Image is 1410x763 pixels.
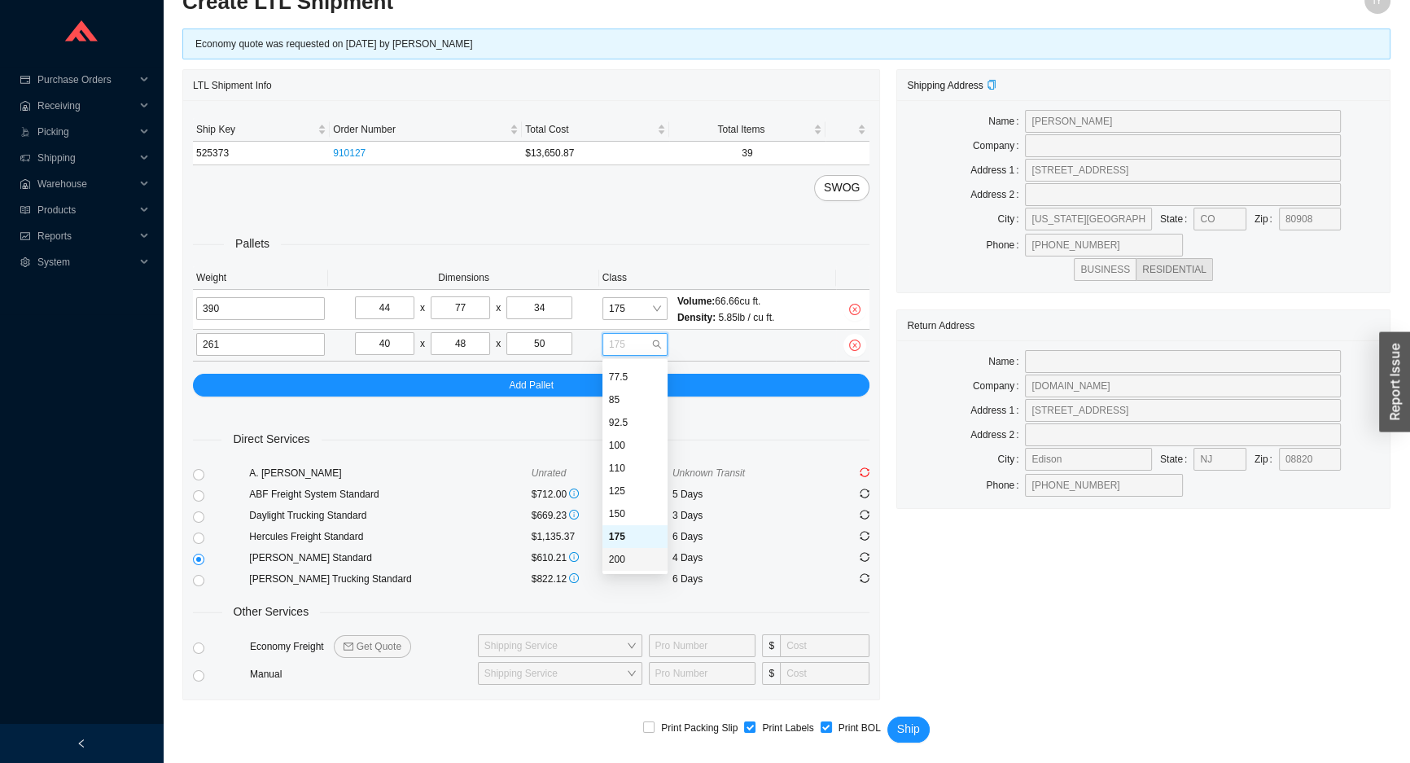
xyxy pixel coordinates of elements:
div: $610.21 [532,550,672,566]
span: setting [20,257,31,267]
span: Ship [897,720,920,739]
span: Density: [677,312,716,323]
input: Pro Number [649,634,756,657]
th: Weight [193,266,328,290]
label: Address 1 [970,159,1025,182]
div: 6 Days [672,528,813,545]
span: credit-card [20,75,31,85]
label: Zip [1255,208,1279,230]
span: close-circle [843,304,866,315]
div: 125 [602,480,668,502]
input: Cost [780,662,869,685]
label: State [1160,208,1193,230]
input: L [355,332,414,355]
span: Ship Key [196,121,314,138]
span: sync [860,531,869,541]
label: Address 1 [970,399,1025,422]
label: Phone [986,234,1025,257]
span: BUSINESS [1080,264,1130,275]
span: Unknown Transit [672,467,745,479]
label: Zip [1255,448,1279,471]
button: mailGet Quote [334,635,411,658]
div: 150 [602,502,668,525]
span: info-circle [569,489,579,498]
span: info-circle [569,573,579,583]
div: ABF Freight System Standard [249,486,531,502]
div: Manual [247,666,475,682]
span: copy [987,80,996,90]
span: fund [20,231,31,241]
span: Pallets [224,235,281,253]
div: 200 [602,548,668,571]
label: Address 2 [970,183,1025,206]
div: 5.85 lb / cu ft. [677,309,774,326]
div: LTL Shipment Info [193,70,869,100]
div: 150 [609,506,661,521]
div: 100 [609,438,661,453]
span: Products [37,197,135,223]
div: Copy [987,77,996,94]
label: Company [973,375,1026,397]
span: Purchase Orders [37,67,135,93]
div: x [420,300,425,316]
th: Order Number sortable [330,118,522,142]
span: $ [762,662,780,685]
span: Direct Services [221,430,321,449]
span: Print Packing Slip [655,720,744,736]
th: Total Items sortable [669,118,825,142]
div: 92.5 [602,411,668,434]
label: City [997,448,1025,471]
input: H [506,332,572,355]
div: Daylight Trucking Standard [249,507,531,524]
span: $ [762,634,780,657]
label: Address 2 [970,423,1025,446]
div: 200 [609,552,661,567]
div: 100 [602,434,668,457]
div: 77.5 [602,366,668,388]
div: 175 [602,525,668,548]
span: Unrated [532,467,567,479]
div: 66.66 cu ft. [677,293,774,309]
span: read [20,205,31,215]
div: 92.5 [609,415,661,430]
div: [PERSON_NAME] Standard [249,550,531,566]
span: 175 [609,334,661,355]
th: Class [599,266,836,290]
span: close-circle [843,340,866,351]
th: Dimensions [328,266,599,290]
label: State [1160,448,1193,471]
button: Add Pallet [193,374,869,397]
th: undefined sortable [825,118,869,142]
div: $822.12 [532,571,672,587]
div: 175 [609,529,661,544]
div: [PERSON_NAME] Trucking Standard [249,571,531,587]
div: A. [PERSON_NAME] [249,465,531,481]
span: sync [860,489,869,498]
input: W [431,296,490,319]
label: Name [988,350,1025,373]
input: Pro Number [649,662,756,685]
input: L [355,296,414,319]
div: 110 [602,457,668,480]
div: Economy quote was requested on [DATE] by [PERSON_NAME] [195,36,1377,52]
div: 77.5 [609,370,661,384]
span: SWOG [824,178,860,197]
div: 6 Days [672,571,813,587]
span: left [77,739,86,748]
button: SWOG [814,175,869,201]
label: Phone [986,474,1025,497]
a: 910127 [333,147,366,159]
div: Economy Freight [247,635,475,658]
span: sync [860,573,869,583]
span: Reports [37,223,135,249]
div: $712.00 [532,486,672,502]
span: Picking [37,119,135,145]
span: Print BOL [832,720,887,736]
span: Order Number [333,121,506,138]
input: H [506,296,572,319]
div: $1,135.37 [532,528,672,545]
div: x [420,335,425,352]
span: Total Items [672,121,810,138]
label: City [997,208,1025,230]
button: Ship [887,717,930,743]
